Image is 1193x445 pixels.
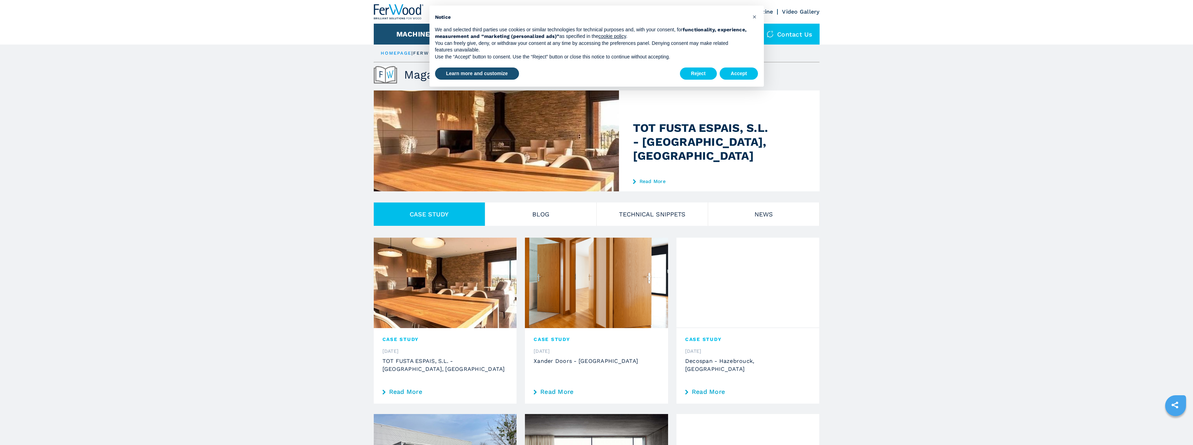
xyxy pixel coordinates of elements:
[382,389,508,395] a: Read More
[708,202,820,226] button: NEWS
[597,202,708,226] button: TECHNICAL SNIPPETS
[534,349,659,353] span: [DATE]
[374,90,648,191] img: TOT FUSTA ESPAIS, S.L. - Manlleu, Spain
[435,26,747,40] p: We and selected third parties use cookies or similar technologies for technical purposes and, wit...
[685,337,811,342] span: CASE STUDY
[435,54,747,61] p: Use the “Accept” button to consent. Use the “Reject” button or close this notice to continue with...
[435,40,747,54] p: You can freely give, deny, or withdraw your consent at any time by accessing the preferences pane...
[382,357,508,373] h3: TOT FUSTA ESPAIS, S.L. - [GEOGRAPHIC_DATA], [GEOGRAPHIC_DATA]
[749,11,760,22] button: Close this notice
[534,389,659,395] a: Read More
[767,31,774,38] img: Contact us
[396,30,435,38] button: Machines
[676,238,820,404] a: Decospan - Hazebrouck, FranceCASE STUDY[DATE]Decospan - Hazebrouck, [GEOGRAPHIC_DATA] Read More
[382,349,508,353] span: [DATE]
[685,349,811,353] span: [DATE]
[374,238,517,328] img: TOT FUSTA ESPAIS, S.L. - Manlleu, Spain
[782,8,819,15] a: Video Gallery
[411,50,413,56] span: |
[525,238,668,404] a: Xander Doors - United KingdomCASE STUDY[DATE]Xander Doors - [GEOGRAPHIC_DATA] Read More
[525,238,668,328] img: Xander Doors - United Kingdom
[720,67,758,80] button: Accept
[413,50,473,56] p: ferwood magazine
[534,337,659,342] span: CASE STUDY
[404,68,457,82] h1: Magazine
[382,337,508,342] span: CASE STUDY
[534,357,659,365] h3: Xander Doors - [GEOGRAPHIC_DATA]
[685,357,811,373] h3: Decospan - Hazebrouck, [GEOGRAPHIC_DATA]
[680,67,717,80] button: Reject
[374,4,424,19] img: Ferwood
[435,27,747,39] strong: functionality, experience, measurement and “marketing (personalized ads)”
[685,389,811,395] a: Read More
[381,50,412,56] a: HOMEPAGE
[374,66,397,84] img: Magazine
[374,238,517,404] a: TOT FUSTA ESPAIS, S.L. - Manlleu, SpainCASE STUDY[DATE]TOT FUSTA ESPAIS, S.L. - [GEOGRAPHIC_DATA]...
[633,178,769,184] a: Read More
[760,24,820,45] div: Contact us
[1163,414,1188,440] iframe: Chat
[752,13,757,21] span: ×
[598,33,626,39] a: cookie policy
[435,14,747,21] h2: Notice
[1166,396,1184,414] a: sharethis
[435,67,519,80] button: Learn more and customize
[374,202,485,226] button: CASE STUDY
[485,202,597,226] button: Blog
